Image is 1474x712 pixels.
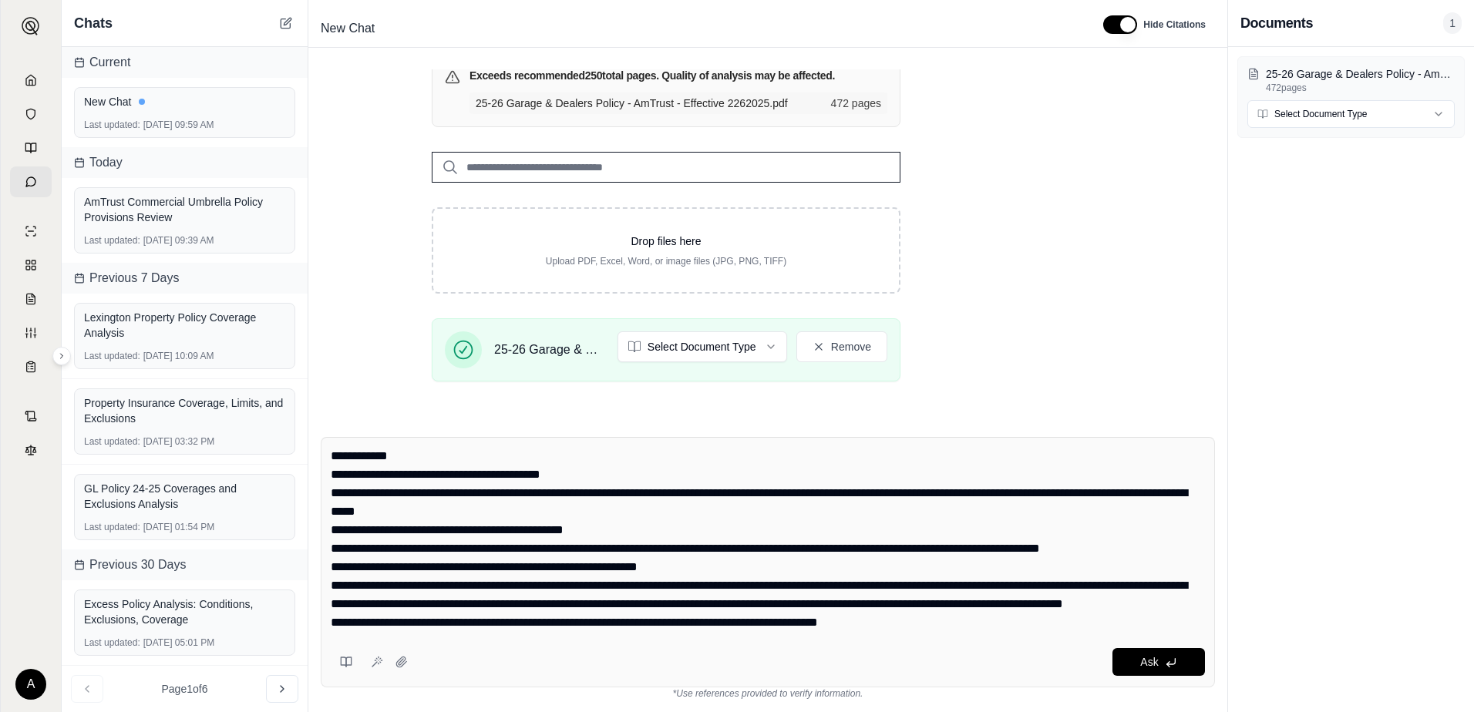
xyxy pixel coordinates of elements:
[84,435,140,448] span: Last updated:
[10,99,52,129] a: Documents Vault
[458,233,874,249] p: Drop files here
[84,636,285,649] div: [DATE] 05:01 PM
[277,14,295,32] button: New Chat
[494,341,605,359] span: 25-26 Garage & Dealers Policy - AmTrust - Effective 2262025.pdf
[458,255,874,267] p: Upload PDF, Excel, Word, or image files (JPG, PNG, TIFF)
[84,395,285,426] div: Property Insurance Coverage, Limits, and Exclusions
[10,250,52,280] a: Policy Comparisons
[84,310,285,341] div: Lexington Property Policy Coverage Analysis
[84,94,285,109] div: New Chat
[1140,656,1158,668] span: Ask
[1266,82,1455,94] p: 472 pages
[62,263,308,294] div: Previous 7 Days
[84,481,285,512] div: GL Policy 24-25 Coverages and Exclusions Analysis
[62,549,308,580] div: Previous 30 Days
[84,194,285,225] div: AmTrust Commercial Umbrella Policy Provisions Review
[62,47,308,78] div: Current
[10,317,52,348] a: Custom Report
[84,521,285,533] div: [DATE] 01:54 PM
[84,234,285,247] div: [DATE] 09:39 AM
[1112,648,1205,676] button: Ask
[162,681,208,697] span: Page 1 of 6
[10,351,52,382] a: Coverage Table
[1240,12,1313,34] h3: Documents
[15,11,46,42] button: Expand sidebar
[84,350,140,362] span: Last updated:
[1143,18,1206,31] span: Hide Citations
[10,435,52,465] a: Legal Search Engine
[52,347,71,365] button: Expand sidebar
[1266,66,1455,82] p: 25-26 Garage & Dealers Policy - AmTrust - Effective 2262025.pdf
[321,687,1215,700] div: *Use references provided to verify information.
[796,331,887,362] button: Remove
[476,96,822,111] span: 25-26 Garage & Dealers Policy - AmTrust - Effective 2262025.pdf
[84,521,140,533] span: Last updated:
[315,16,381,41] span: New Chat
[62,147,308,178] div: Today
[315,16,1085,41] div: Edit Title
[1443,12,1462,34] span: 1
[84,596,285,627] div: Excess Policy Analysis: Conditions, Exclusions, Coverage
[10,133,52,163] a: Prompt Library
[84,119,285,131] div: [DATE] 09:59 AM
[15,669,46,700] div: A
[84,119,140,131] span: Last updated:
[831,96,881,111] span: 472 pages
[10,284,52,314] a: Claim Coverage
[469,68,835,83] h3: Exceeds recommended 250 total pages. Quality of analysis may be affected.
[10,65,52,96] a: Home
[84,234,140,247] span: Last updated:
[10,216,52,247] a: Single Policy
[10,166,52,197] a: Chat
[22,17,40,35] img: Expand sidebar
[84,350,285,362] div: [DATE] 10:09 AM
[84,636,140,649] span: Last updated:
[84,435,285,448] div: [DATE] 03:32 PM
[10,401,52,432] a: Contract Analysis
[74,12,113,34] span: Chats
[1247,66,1455,94] button: 25-26 Garage & Dealers Policy - AmTrust - Effective 2262025.pdf472pages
